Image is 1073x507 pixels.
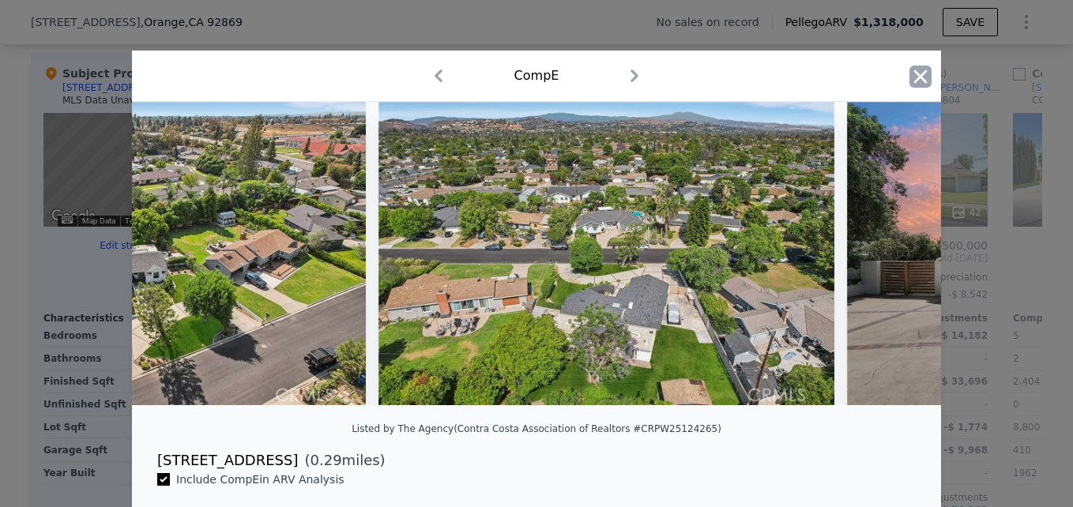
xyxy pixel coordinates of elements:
div: Comp E [514,66,559,85]
div: [STREET_ADDRESS] [157,449,298,471]
span: ( miles) [298,449,385,471]
span: Include Comp E in ARV Analysis [170,473,351,486]
img: Property Img [378,102,834,405]
div: Listed by The Agency (Contra Costa Association of Realtors #CRPW25124265) [352,423,721,434]
span: 0.29 [311,452,342,468]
